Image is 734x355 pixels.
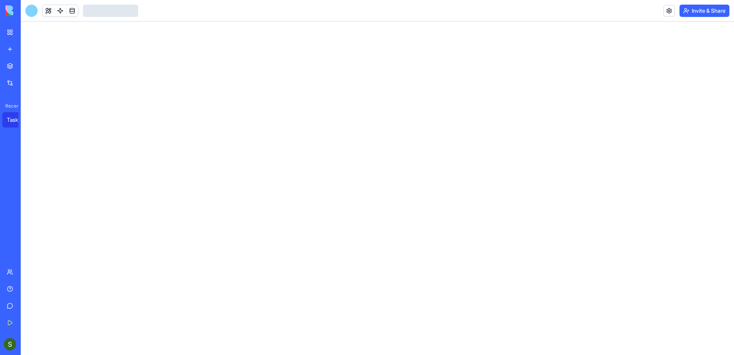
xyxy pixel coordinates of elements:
[4,338,16,350] img: ACg8ocIT3-D9BvvDPwYwyhjxB4gepBVEZMH-pp_eVw7Khuiwte3XLw=s96-c
[7,116,28,124] div: Task Manager
[2,112,33,128] a: Task Manager
[5,5,53,16] img: logo
[2,103,18,109] span: Recent
[679,5,729,17] button: Invite & Share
